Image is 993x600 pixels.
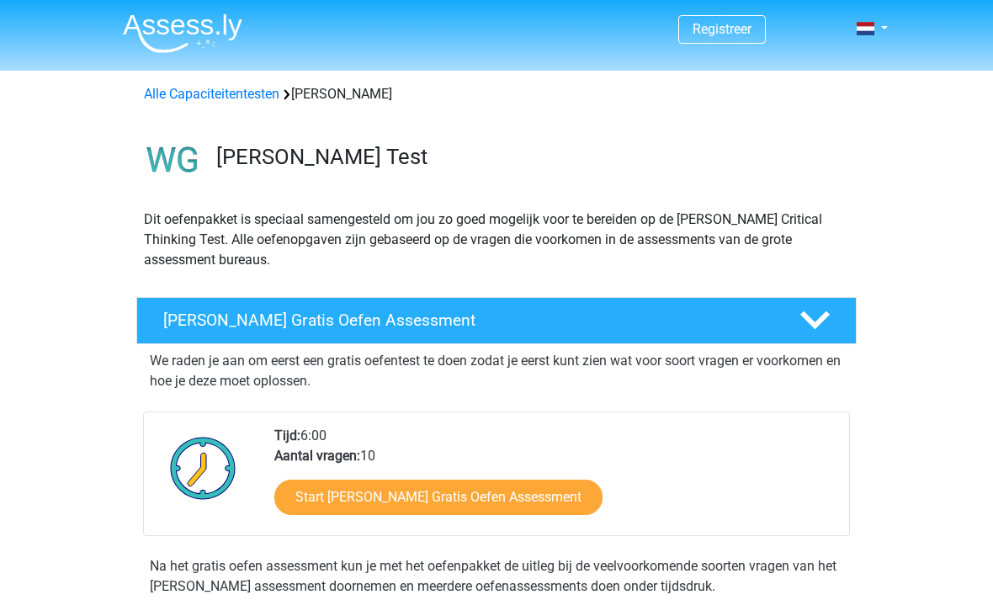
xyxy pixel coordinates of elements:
[693,21,751,37] a: Registreer
[274,480,603,515] a: Start [PERSON_NAME] Gratis Oefen Assessment
[262,426,848,535] div: 6:00 10
[143,556,850,597] div: Na het gratis oefen assessment kun je met het oefenpakket de uitleg bij de veelvoorkomende soorte...
[144,86,279,102] a: Alle Capaciteitentesten
[137,125,209,196] img: watson glaser
[150,351,843,391] p: We raden je aan om eerst een gratis oefentest te doen zodat je eerst kunt zien wat voor soort vra...
[274,427,300,443] b: Tijd:
[137,84,856,104] div: [PERSON_NAME]
[144,210,849,270] p: Dit oefenpakket is speciaal samengesteld om jou zo goed mogelijk voor te bereiden op de [PERSON_N...
[216,144,843,170] h3: [PERSON_NAME] Test
[130,297,863,344] a: [PERSON_NAME] Gratis Oefen Assessment
[274,448,360,464] b: Aantal vragen:
[161,426,246,510] img: Klok
[163,311,773,330] h4: [PERSON_NAME] Gratis Oefen Assessment
[123,13,242,53] img: Assessly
